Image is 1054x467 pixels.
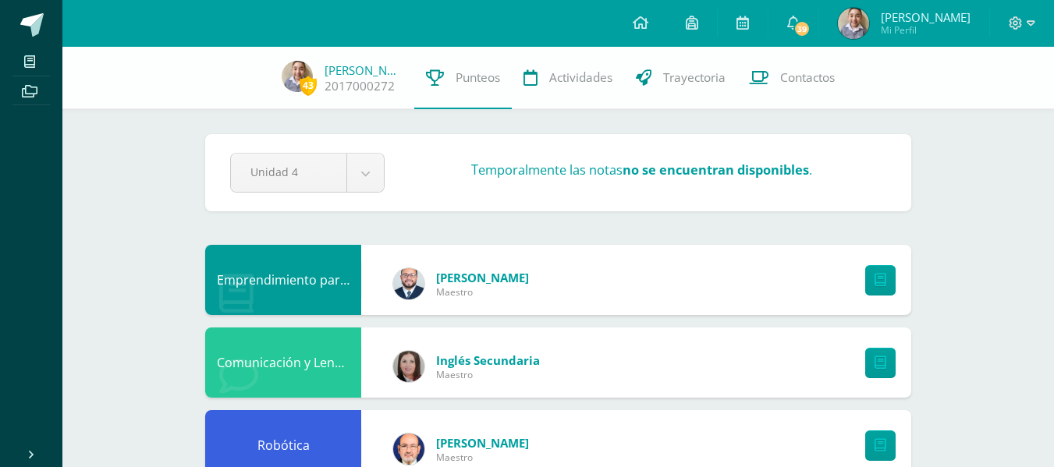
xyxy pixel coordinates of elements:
h3: Temporalmente las notas . [471,161,812,179]
a: Trayectoria [624,47,737,109]
a: 2017000272 [325,78,395,94]
div: Emprendimiento para la Productividad [205,245,361,315]
img: 17cf59736ae56aed92359ce21211a68c.png [282,61,313,92]
img: 8af0450cf43d44e38c4a1497329761f3.png [393,351,424,382]
span: Unidad 4 [250,154,327,190]
a: Unidad 4 [231,154,384,192]
a: Actividades [512,47,624,109]
span: 43 [300,76,317,95]
img: 17cf59736ae56aed92359ce21211a68c.png [838,8,869,39]
span: Maestro [436,285,529,299]
img: 6b7a2a75a6c7e6282b1a1fdce061224c.png [393,433,424,465]
span: [PERSON_NAME] [436,270,529,285]
span: 39 [793,20,811,37]
div: Comunicación y Lenguaje, Idioma Extranjero Inglés [205,327,361,398]
span: Actividades [549,69,612,86]
span: Maestro [436,368,540,381]
span: [PERSON_NAME] [436,435,529,451]
span: Inglés Secundaria [436,352,540,368]
span: Contactos [780,69,835,86]
a: Contactos [737,47,846,109]
span: Mi Perfil [881,23,971,37]
a: Punteos [414,47,512,109]
strong: no se encuentran disponibles [623,161,809,179]
span: Maestro [436,451,529,464]
span: [PERSON_NAME] [881,9,971,25]
span: Trayectoria [663,69,726,86]
a: [PERSON_NAME] [325,62,403,78]
img: eaa624bfc361f5d4e8a554d75d1a3cf6.png [393,268,424,299]
span: Punteos [456,69,500,86]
